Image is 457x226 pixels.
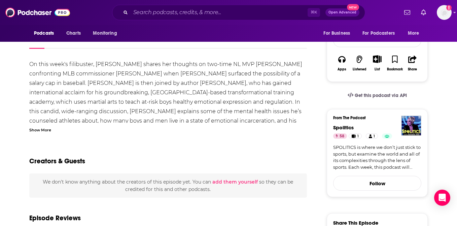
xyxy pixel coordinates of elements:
div: Listened [353,67,366,71]
h2: Creators & Guests [29,157,85,165]
button: open menu [29,27,63,40]
span: 1 [357,133,359,140]
img: Podchaser - Follow, Share and Rate Podcasts [5,6,70,19]
h3: Share This Episode [333,220,378,226]
div: List [375,67,380,71]
button: add them yourself [212,179,258,185]
a: SPOLITICS is where we don’t just stick to sports, but examine the world and all of its complexiti... [333,144,421,170]
button: Share [404,51,421,75]
a: 1 [349,133,362,139]
a: Charts [62,27,85,40]
a: 1 [366,133,378,139]
span: Logged in as jerryparshall [437,5,452,20]
span: Podcasts [34,29,54,38]
span: We don't know anything about the creators of this episode yet . You can so they can be credited f... [43,179,293,192]
button: Show More Button [370,55,384,63]
img: Spolitics [401,116,421,136]
div: Show More ButtonList [368,51,386,75]
a: Spolitics [333,124,354,131]
div: On this week's filibuster, [PERSON_NAME] shares her thoughts on two-time NL MVP [PERSON_NAME] con... [29,60,307,154]
button: open menu [403,27,428,40]
button: Follow [333,176,421,191]
span: More [408,29,419,38]
span: Monitoring [93,29,117,38]
button: Bookmark [386,51,403,75]
span: Get this podcast via API [355,93,407,98]
button: open menu [88,27,126,40]
div: Bookmark [387,67,403,71]
span: ⌘ K [308,8,320,17]
a: Show notifications dropdown [418,7,429,18]
span: Charts [66,29,81,38]
span: 1 [374,133,375,140]
input: Search podcasts, credits, & more... [131,7,308,18]
span: New [347,4,359,10]
h3: Episode Reviews [29,214,81,222]
div: Open Intercom Messenger [434,190,450,206]
button: open menu [319,27,358,40]
span: 58 [340,133,344,140]
button: open menu [358,27,405,40]
span: For Podcasters [362,29,395,38]
h3: From The Podcast [333,116,416,120]
svg: Add a profile image [446,5,452,10]
span: Open Advanced [328,11,356,14]
button: Open AdvancedNew [325,8,359,17]
button: Show profile menu [437,5,452,20]
img: User Profile [437,5,452,20]
button: Listened [351,51,368,75]
span: For Business [323,29,350,38]
div: Apps [338,67,346,71]
a: Get this podcast via API [342,87,412,104]
button: Apps [333,51,351,75]
div: Share [408,67,417,71]
div: Search podcasts, credits, & more... [112,5,365,20]
a: 58 [333,133,347,139]
a: Show notifications dropdown [401,7,413,18]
